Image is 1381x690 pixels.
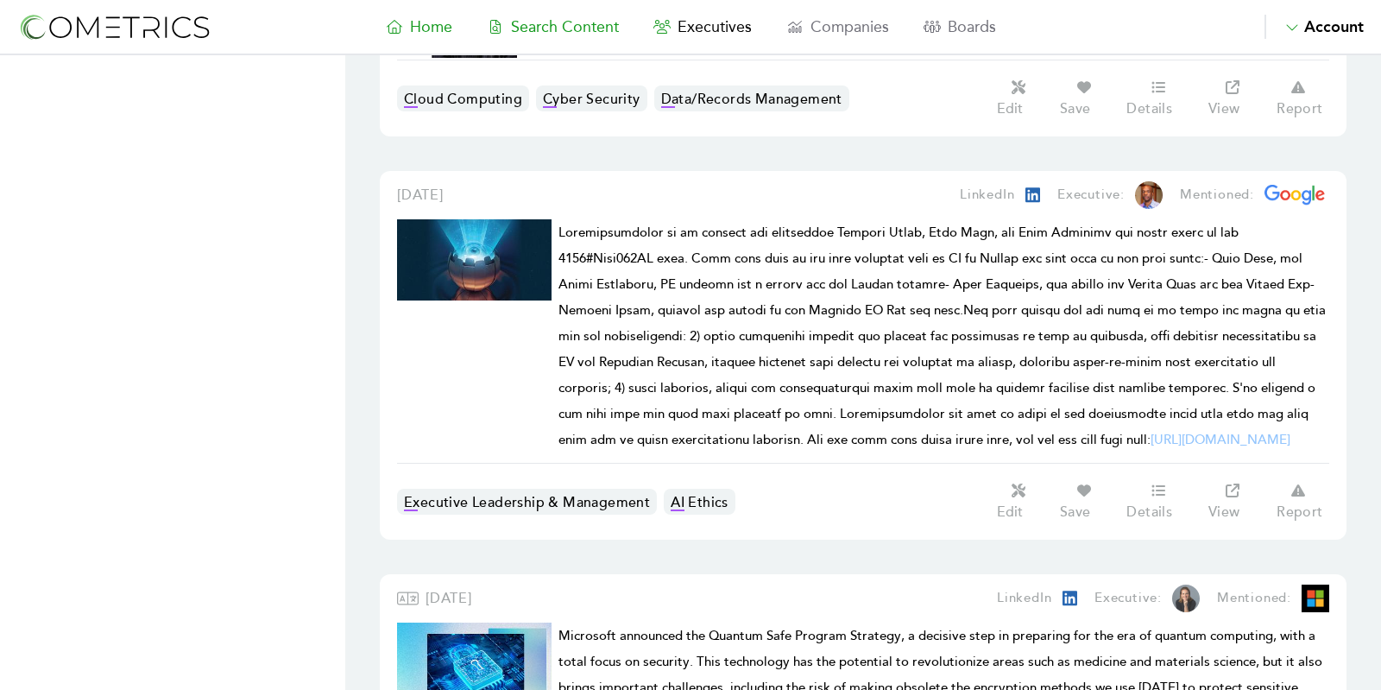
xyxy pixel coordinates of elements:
a: Mentioned: [1200,585,1329,612]
p: Edit [997,100,1023,117]
a: [URL][DOMAIN_NAME] [1151,432,1290,448]
p: Report [1277,503,1322,521]
a: Cyber Security [536,85,647,111]
a: [DATE] [426,588,472,609]
button: Edit [987,481,1050,522]
p: Edit [997,503,1023,521]
span: [DATE] [426,590,472,607]
span: Account [1304,17,1364,36]
a: Data/Records Management [654,85,849,111]
p: Save [1060,100,1091,117]
a: View [1199,481,1267,522]
p: Executive: [1057,185,1125,206]
a: [DATE] [397,185,444,206]
p: Save [1060,503,1091,521]
a: Search Content [470,15,636,39]
span: Loremipsumdolor si am consect adi elitseddoe Tempori Utlab, Etdo Magn, ali Enim Adminimv qui nost... [558,225,1326,448]
p: Executive: [1094,588,1162,609]
a: Cloud Computing [397,85,529,111]
p: View [1208,100,1240,117]
a: Details [1118,481,1199,522]
a: Boards [906,15,1013,39]
a: Mentioned: [1163,185,1329,206]
span: Executives [678,17,752,36]
p: LinkedIn [997,588,1051,609]
img: Cometrics Content Result Image [397,219,552,301]
span: Companies [810,17,889,36]
span: Boards [948,17,996,36]
span: Search Content [511,17,619,36]
img: logo-refresh-RPX2ODFg.svg [17,11,211,43]
span: Home [410,17,452,36]
p: Details [1126,100,1172,117]
p: Mentioned: [1217,588,1291,609]
p: View [1208,503,1240,521]
p: Report [1277,100,1322,117]
a: View [1199,78,1267,119]
a: Companies [769,15,906,39]
p: Details [1126,503,1172,521]
button: Edit [987,78,1050,119]
p: LinkedIn [960,185,1014,206]
a: Executive Leadership & Management [397,489,657,515]
a: Home [369,15,470,39]
a: AI Ethics [664,489,735,515]
a: Details [1118,78,1199,119]
span: [DATE] [397,187,444,204]
p: Mentioned: [1180,185,1254,206]
a: Executives [636,15,769,39]
button: Account [1264,15,1364,39]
